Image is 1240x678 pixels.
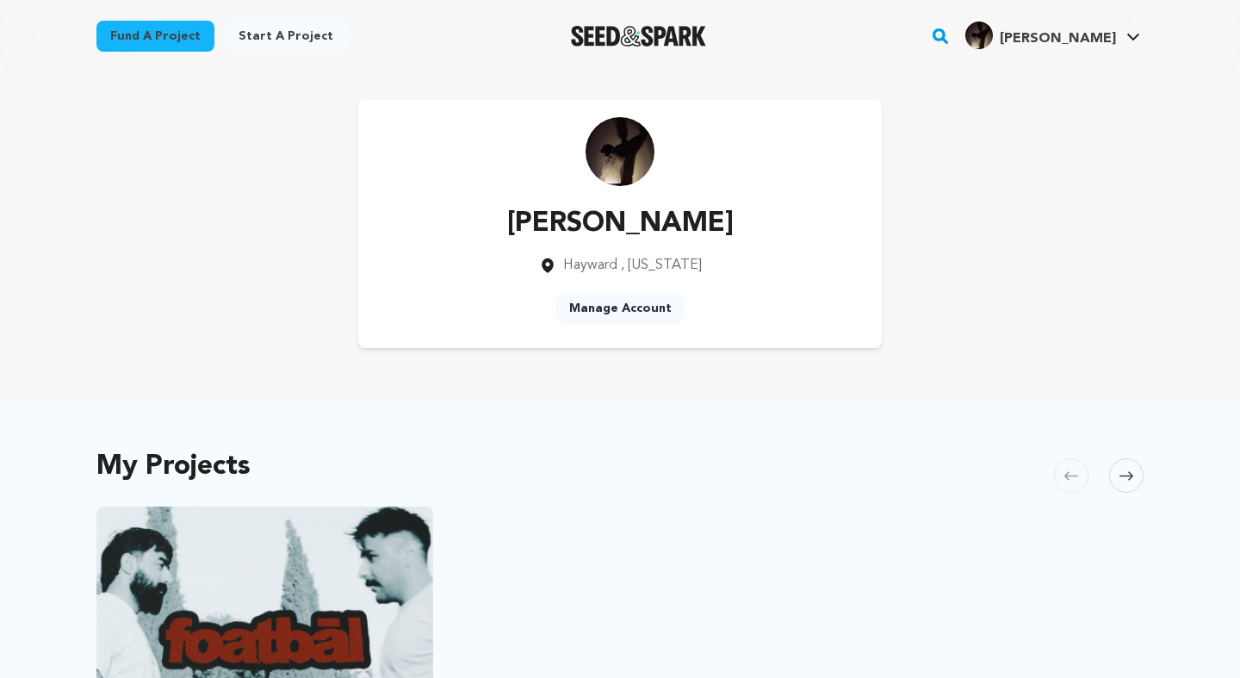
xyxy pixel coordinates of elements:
span: Abe N.'s Profile [962,18,1144,54]
h2: My Projects [96,455,251,479]
img: https://seedandspark-static.s3.us-east-2.amazonaws.com/images/User/002/129/704/medium/aa2a8917b30... [586,117,654,186]
span: , [US_STATE] [621,258,702,272]
img: aa2a8917b3050738.png [965,22,993,49]
div: Abe N.'s Profile [965,22,1116,49]
img: Seed&Spark Logo Dark Mode [571,26,706,47]
a: Manage Account [555,293,685,324]
a: Seed&Spark Homepage [571,26,706,47]
a: Abe N.'s Profile [962,18,1144,49]
span: Hayward [563,258,617,272]
span: [PERSON_NAME] [1000,32,1116,46]
a: Start a project [225,21,347,52]
a: Fund a project [96,21,214,52]
p: [PERSON_NAME] [507,203,734,245]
